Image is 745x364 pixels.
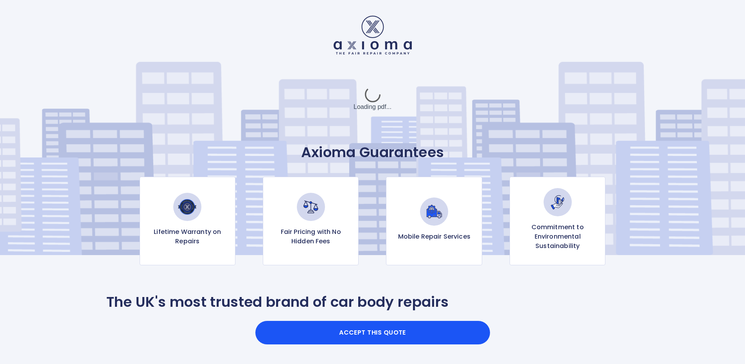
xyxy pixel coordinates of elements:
p: Commitment to Environmental Sustainability [516,223,599,251]
div: Loading pdf... [314,80,431,119]
p: Lifetime Warranty on Repairs [146,227,229,246]
p: Fair Pricing with No Hidden Fees [269,227,352,246]
img: Fair Pricing with No Hidden Fees [297,193,325,221]
img: Lifetime Warranty on Repairs [173,193,201,221]
p: The UK's most trusted brand of car body repairs [106,293,449,311]
img: Mobile Repair Services [420,197,448,226]
p: Axioma Guarantees [106,144,639,161]
img: Commitment to Environmental Sustainability [544,188,572,216]
p: Mobile Repair Services [398,232,470,241]
button: Accept this Quote [255,321,490,344]
img: Logo [334,16,412,54]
